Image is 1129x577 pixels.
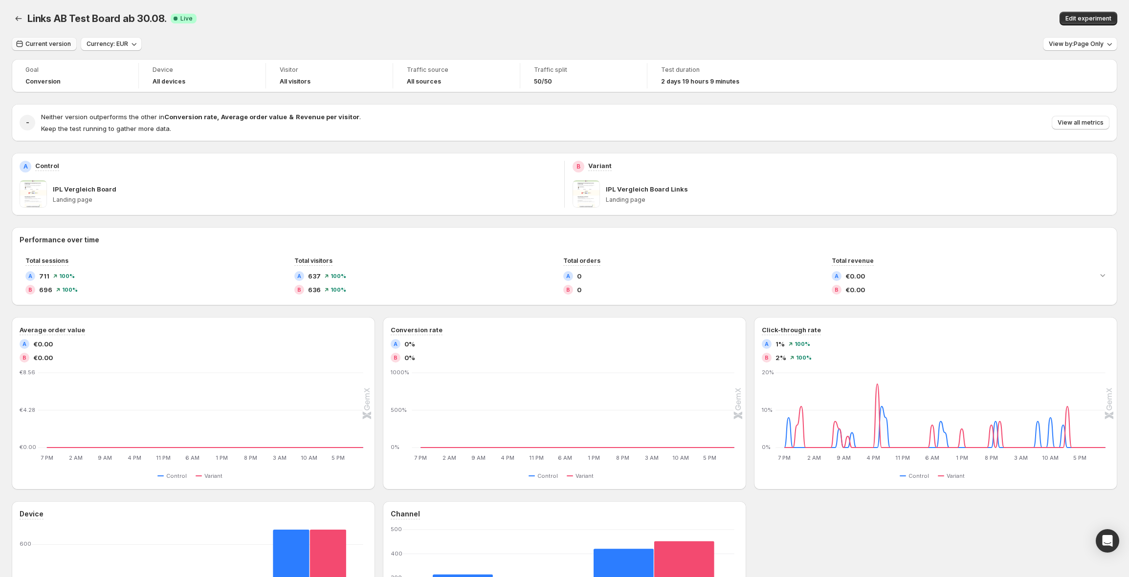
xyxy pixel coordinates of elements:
text: 8 PM [616,454,629,461]
a: Traffic sourceAll sources [407,65,506,86]
span: Conversion [25,78,61,85]
span: Test duration [661,66,761,74]
h2: A [22,341,26,347]
h4: All visitors [280,78,310,85]
h2: B [28,287,32,293]
button: View by:Page Only [1043,37,1117,51]
p: Landing page [53,196,556,204]
a: DeviceAll devices [153,65,252,86]
button: Back [12,12,25,25]
button: Control [900,470,933,482]
text: 8 PM [985,454,998,461]
button: Edit experiment [1060,12,1117,25]
span: 50/50 [534,78,552,85]
text: 11 PM [156,454,171,461]
text: 4 PM [128,454,141,461]
text: 3 AM [1014,454,1028,461]
span: 0 [577,285,581,295]
text: 500 [391,526,402,533]
strong: Average order value [221,113,287,121]
h2: A [765,341,769,347]
img: IPL Vergleich Board [20,180,47,208]
span: Control [166,472,187,480]
span: €0.00 [845,271,865,281]
text: 9 AM [471,454,486,461]
text: 1 PM [956,454,968,461]
text: 0% [762,444,771,450]
strong: , [217,113,219,121]
span: 636 [308,285,321,295]
h2: B [297,287,301,293]
h2: B [394,355,398,361]
span: 100 % [331,273,346,279]
button: Currency: EUR [81,37,142,51]
span: €0.00 [845,285,865,295]
div: Open Intercom Messenger [1096,529,1119,553]
text: 10 AM [1042,454,1059,461]
span: Total revenue [832,257,874,264]
span: 2% [775,353,786,363]
text: 5 PM [332,454,345,461]
span: 0 [577,271,581,281]
span: 1% [775,339,785,349]
span: 0% [404,353,415,363]
text: 2 AM [443,454,456,461]
text: 3 AM [645,454,659,461]
span: Current version [25,40,71,48]
img: IPL Vergleich Board Links [573,180,600,208]
strong: & [289,113,294,121]
span: Visitor [280,66,379,74]
span: 2 days 19 hours 9 minutes [661,78,739,85]
span: €0.00 [33,339,53,349]
h3: Conversion rate [391,325,443,335]
strong: Revenue per visitor [296,113,359,121]
span: 100 % [59,273,75,279]
p: Variant [588,161,612,171]
text: 0% [391,444,399,450]
text: 4 PM [501,454,514,461]
text: €4.28 [20,406,35,413]
p: IPL Vergleich Board [53,184,116,194]
button: Variant [567,470,598,482]
span: 100 % [796,355,812,361]
button: View all metrics [1052,116,1109,129]
text: 7 PM [778,454,791,461]
span: Links AB Test Board ab 30.08. [27,13,167,24]
text: 600 [20,540,31,547]
text: 10 AM [301,454,317,461]
span: Variant [947,472,965,480]
span: Traffic split [534,66,633,74]
text: 6 AM [925,454,939,461]
h2: A [394,341,398,347]
span: Total visitors [294,257,332,264]
h2: B [566,287,570,293]
h2: A [835,273,839,279]
h2: B [765,355,769,361]
a: VisitorAll visitors [280,65,379,86]
button: Variant [196,470,226,482]
text: 5 PM [1073,454,1086,461]
text: 2 AM [807,454,821,461]
text: 1 PM [588,454,600,461]
text: 6 AM [185,454,199,461]
span: Currency: EUR [87,40,128,48]
text: 8 PM [244,454,257,461]
text: 1000% [391,369,409,376]
button: Variant [938,470,969,482]
h4: All sources [407,78,441,85]
text: 11 PM [529,454,544,461]
a: Traffic split50/50 [534,65,633,86]
p: Control [35,161,59,171]
text: 3 AM [273,454,287,461]
h2: A [28,273,32,279]
span: Total sessions [25,257,68,264]
h2: B [835,287,839,293]
span: 711 [39,271,49,281]
h2: B [22,355,26,361]
span: Traffic source [407,66,506,74]
h4: All devices [153,78,185,85]
text: 500% [391,406,407,413]
text: 1 PM [216,454,228,461]
h3: Channel [391,509,420,519]
h2: Performance over time [20,235,1109,245]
